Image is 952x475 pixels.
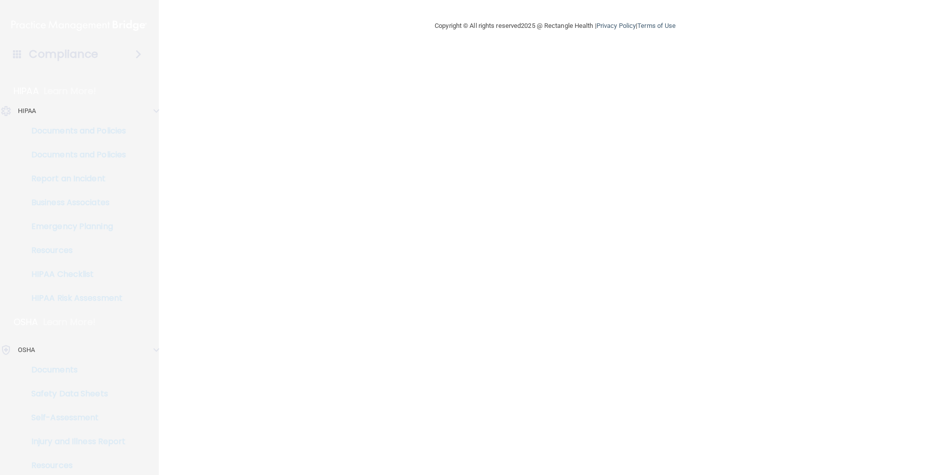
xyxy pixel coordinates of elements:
[43,316,96,328] p: Learn More!
[6,126,142,136] p: Documents and Policies
[18,344,35,356] p: OSHA
[13,85,39,97] p: HIPAA
[6,222,142,232] p: Emergency Planning
[6,174,142,184] p: Report an Incident
[6,293,142,303] p: HIPAA Risk Assessment
[6,389,142,399] p: Safety Data Sheets
[6,269,142,279] p: HIPAA Checklist
[6,198,142,208] p: Business Associates
[6,461,142,471] p: Resources
[11,15,147,35] img: PMB logo
[44,85,97,97] p: Learn More!
[373,10,737,42] div: Copyright © All rights reserved 2025 @ Rectangle Health | |
[13,316,38,328] p: OSHA
[18,105,36,117] p: HIPAA
[6,437,142,447] p: Injury and Illness Report
[596,22,636,29] a: Privacy Policy
[6,365,142,375] p: Documents
[6,245,142,255] p: Resources
[6,150,142,160] p: Documents and Policies
[6,413,142,423] p: Self-Assessment
[637,22,676,29] a: Terms of Use
[29,47,98,61] h4: Compliance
